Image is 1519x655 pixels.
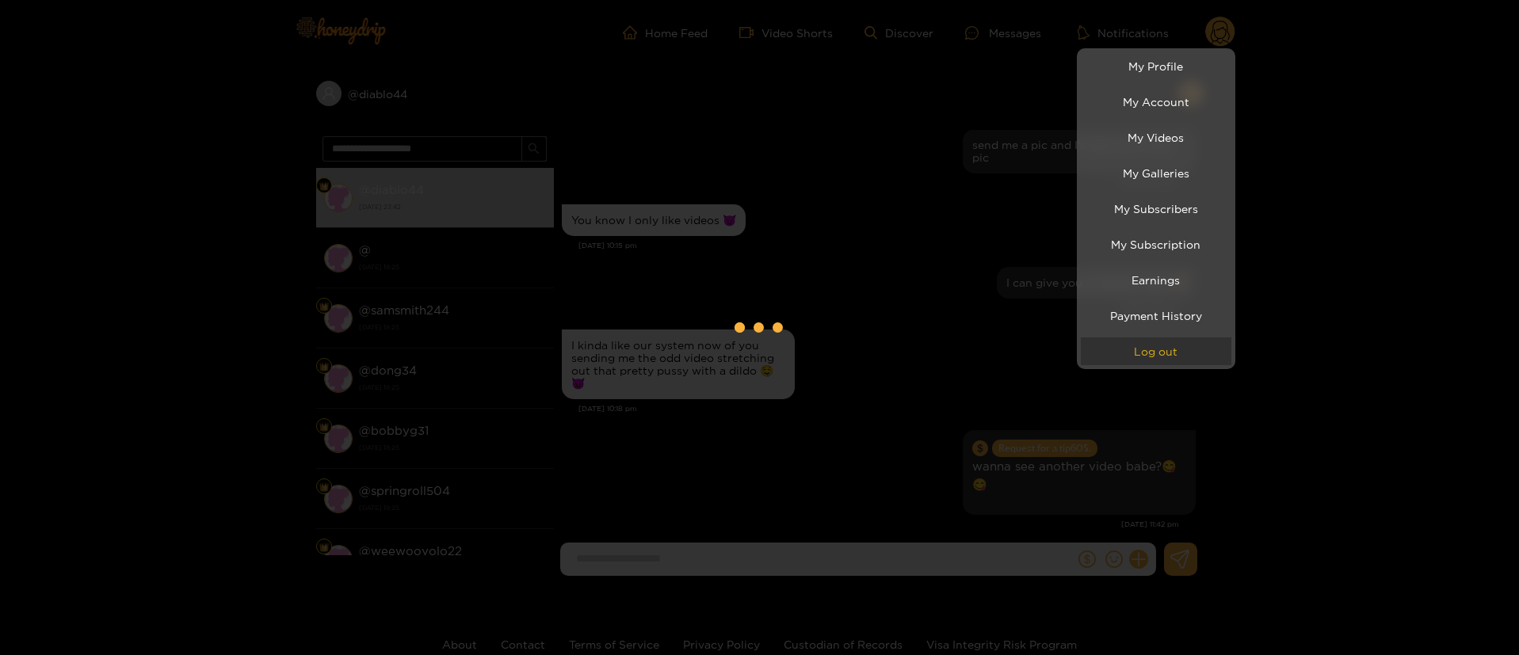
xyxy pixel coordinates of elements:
a: My Subscribers [1081,195,1231,223]
a: Earnings [1081,266,1231,294]
a: My Profile [1081,52,1231,80]
a: My Subscription [1081,230,1231,258]
a: My Videos [1081,124,1231,151]
a: My Galleries [1081,159,1231,187]
a: My Account [1081,88,1231,116]
a: Payment History [1081,302,1231,329]
button: Log out [1081,337,1231,365]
